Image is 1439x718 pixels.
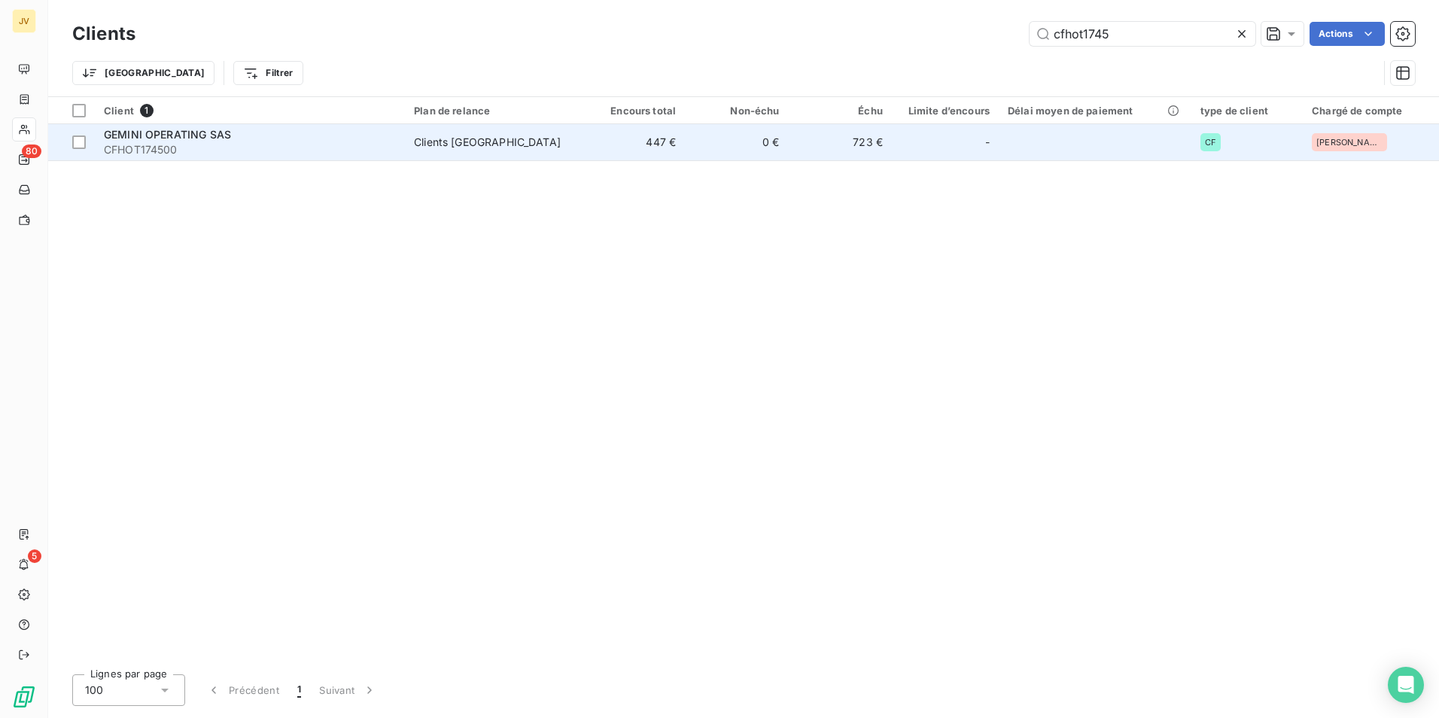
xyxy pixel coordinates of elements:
button: [GEOGRAPHIC_DATA] [72,61,214,85]
button: Actions [1310,22,1385,46]
button: Précédent [197,674,288,706]
div: JV [12,9,36,33]
td: 447 € [582,124,685,160]
div: Échu [798,105,883,117]
span: 80 [22,145,41,158]
div: Open Intercom Messenger [1388,667,1424,703]
div: Limite d’encours [901,105,990,117]
span: 1 [140,104,154,117]
div: Encours total [591,105,676,117]
button: Filtrer [233,61,303,85]
div: Plan de relance [414,105,573,117]
img: Logo LeanPay [12,685,36,709]
span: CFHOT174500 [104,142,396,157]
span: - [985,135,990,150]
span: 100 [85,683,103,698]
td: 0 € [685,124,788,160]
span: [PERSON_NAME] [1316,138,1383,147]
div: Clients [GEOGRAPHIC_DATA] [414,135,561,150]
button: 1 [288,674,310,706]
span: 1 [297,683,301,698]
div: Non-échu [694,105,779,117]
span: Client [104,105,134,117]
input: Rechercher [1030,22,1255,46]
span: CF [1205,138,1216,147]
h3: Clients [72,20,135,47]
button: Suivant [310,674,386,706]
div: Délai moyen de paiement [1008,105,1182,117]
div: Chargé de compte [1312,105,1430,117]
div: type de client [1200,105,1294,117]
span: GEMINI OPERATING SAS [104,128,231,141]
span: 5 [28,549,41,563]
td: 723 € [789,124,892,160]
